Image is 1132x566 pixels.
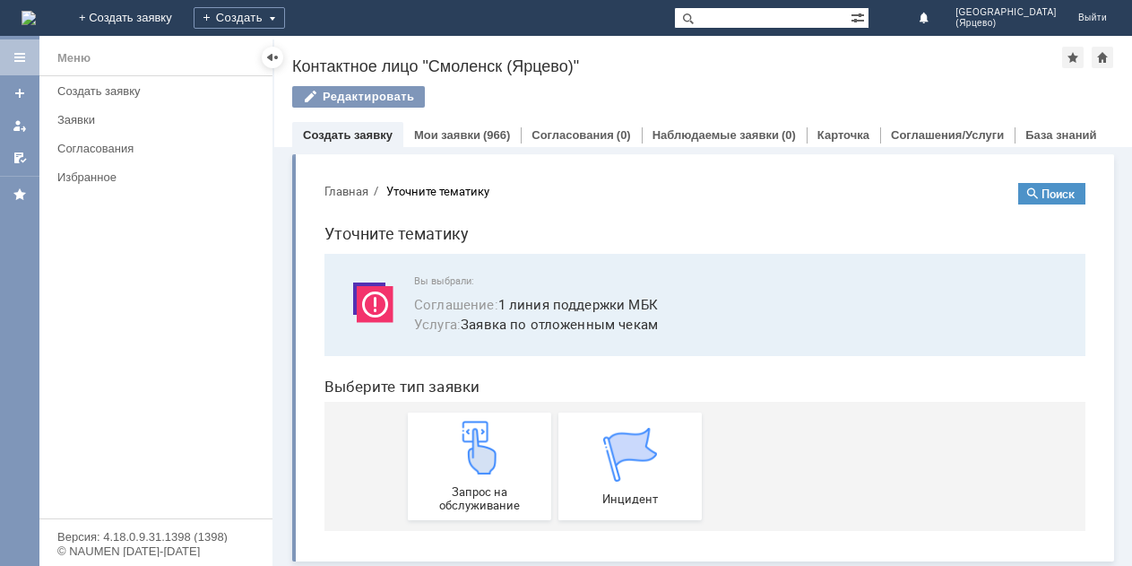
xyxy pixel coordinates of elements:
[57,545,255,557] div: © NAUMEN [DATE]-[DATE]
[104,107,754,118] span: Вы выбрали:
[1025,128,1096,142] a: База знаний
[57,531,255,543] div: Версия: 4.18.0.9.31.1398 (1398)
[57,142,262,155] div: Согласования
[303,128,393,142] a: Создать заявку
[248,244,392,352] a: Инцидент
[57,113,262,126] div: Заявки
[254,324,386,337] span: Инцидент
[1062,47,1084,68] div: Добавить в избранное
[14,14,58,30] button: Главная
[14,209,775,227] header: Выберите тип заявки
[98,244,241,352] a: Запрос на обслуживание
[652,128,779,142] a: Наблюдаемые заявки
[143,252,196,306] img: get23c147a1b4124cbfa18e19f2abec5e8f
[36,107,90,161] img: svg%3E
[104,126,348,146] button: Соглашение:1 линия поддержки МБК
[57,48,91,69] div: Меню
[104,145,754,166] span: Заявка по отложенным чекам
[817,128,869,142] a: Карточка
[292,57,1062,75] div: Контактное лицо "Смоленск (Ярцево)"
[50,135,269,162] a: Согласования
[103,317,236,344] span: Запрос на обслуживание
[483,128,510,142] div: (966)
[414,128,480,142] a: Мои заявки
[955,18,1057,29] span: (Ярцево)
[194,7,285,29] div: Создать
[293,259,347,313] img: get067d4ba7cf7247ad92597448b2db9300
[104,146,151,164] span: Услуга :
[617,128,631,142] div: (0)
[76,16,179,30] div: Уточните тематику
[891,128,1004,142] a: Соглашения/Услуги
[955,7,1057,18] span: [GEOGRAPHIC_DATA]
[782,128,796,142] div: (0)
[14,52,775,78] h1: Уточните тематику
[1092,47,1113,68] div: Сделать домашней страницей
[851,8,868,25] span: Расширенный поиск
[708,14,775,36] button: Поиск
[5,111,34,140] a: Мои заявки
[104,126,188,144] span: Соглашение :
[22,11,36,25] a: Перейти на домашнюю страницу
[531,128,614,142] a: Согласования
[50,77,269,105] a: Создать заявку
[50,106,269,134] a: Заявки
[22,11,36,25] img: logo
[5,144,34,172] a: Мои согласования
[5,79,34,108] a: Создать заявку
[57,84,262,98] div: Создать заявку
[262,47,283,68] div: Скрыть меню
[57,170,242,184] div: Избранное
